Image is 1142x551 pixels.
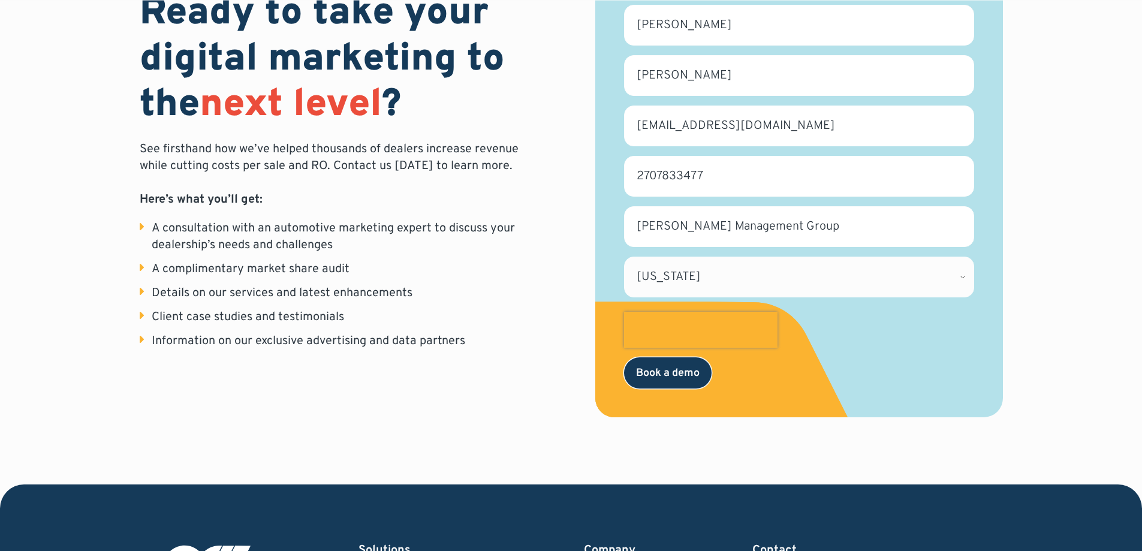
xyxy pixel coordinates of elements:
span: next level [200,81,382,130]
input: Dealership name [624,206,974,247]
input: Business email [624,106,974,146]
input: Phone number [624,156,974,197]
input: Book a demo [624,357,712,389]
p: See firsthand how we’ve helped thousands of dealers increase revenue while cutting costs per sale... [140,141,547,208]
input: Last name [624,55,974,96]
strong: Here’s what you’ll get: [140,192,263,207]
div: A complimentary market share audit [152,261,349,278]
iframe: reCAPTCHA [624,312,778,348]
div: Details on our services and latest enhancements [152,285,412,302]
div: Information on our exclusive advertising and data partners [152,333,465,350]
input: First name [624,5,974,46]
div: A consultation with an automotive marketing expert to discuss your dealership’s needs and challenges [152,220,547,254]
div: Client case studies and testimonials [152,309,344,326]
